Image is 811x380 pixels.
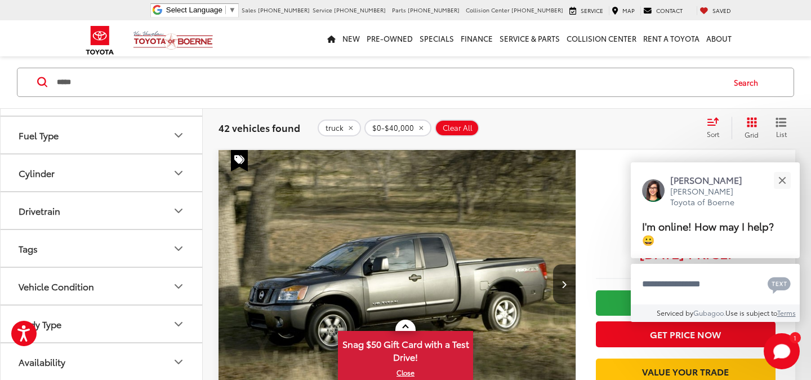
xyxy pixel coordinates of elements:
button: Close [770,168,794,192]
a: Pre-Owned [363,20,416,56]
button: Select sort value [701,117,732,139]
span: Sales [242,6,256,14]
button: Grid View [732,117,767,139]
span: Parts [392,6,406,14]
img: Toyota [79,22,121,59]
div: Body Type [172,317,185,331]
button: AvailabilityAvailability [1,343,203,380]
a: Service [567,6,606,15]
div: Drivetrain [19,205,60,216]
div: Tags [19,243,38,254]
span: ​ [225,6,226,14]
a: Rent a Toyota [640,20,703,56]
button: Toggle Chat Window [764,333,800,369]
button: remove 0-40000 [364,120,431,136]
a: New [339,20,363,56]
button: Fuel TypeFuel Type [1,117,203,153]
span: Service [313,6,332,14]
p: [PERSON_NAME] [670,174,754,186]
a: Finance [457,20,496,56]
div: Fuel Type [172,129,185,142]
a: Contact [640,6,685,15]
span: [PHONE_NUMBER] [511,6,563,14]
a: My Saved Vehicles [697,6,734,15]
span: Clear All [443,123,473,132]
div: Body Type [19,319,61,329]
button: DrivetrainDrivetrain [1,192,203,229]
div: Close[PERSON_NAME][PERSON_NAME] Toyota of BoerneI'm online! How may I help? 😀Type your messageCha... [631,162,800,322]
svg: Text [768,276,791,294]
a: Terms [777,308,796,317]
a: Check Availability [596,290,776,316]
button: remove truck [318,120,361,136]
span: [PHONE_NUMBER] [408,6,460,14]
span: Service [581,6,603,15]
a: Service & Parts: Opens in a new tab [496,20,563,56]
a: About [703,20,735,56]
button: Next image [553,264,576,304]
div: Availability [172,355,185,369]
span: truck [326,123,344,132]
a: Home [324,20,339,56]
button: CylinderCylinder [1,154,203,191]
span: 1 [794,335,796,340]
div: Availability [19,356,65,367]
span: 42 vehicles found [219,121,300,134]
button: Clear All [435,120,479,136]
span: Map [622,6,635,15]
button: Get Price Now [596,321,776,347]
img: Vic Vaughan Toyota of Boerne [133,30,213,50]
svg: Start Chat [764,333,800,369]
span: Saved [712,6,731,15]
div: Vehicle Condition [172,280,185,293]
div: Drivetrain [172,204,185,218]
div: Cylinder [19,167,55,178]
a: Gubagoo. [693,308,725,317]
button: TagsTags [1,230,203,267]
span: Contact [656,6,683,15]
a: Select Language​ [166,6,236,14]
input: Search by Make, Model, or Keyword [56,69,723,96]
button: Chat with SMS [764,271,794,297]
span: $0-$40,000 [372,123,414,132]
span: Collision Center [466,6,510,14]
span: [PHONE_NUMBER] [258,6,310,14]
span: Sort [707,129,719,139]
span: $2,200 [596,213,776,241]
p: [PERSON_NAME] Toyota of Boerne [670,186,754,208]
div: Cylinder [172,166,185,180]
span: I'm online! How may I help? 😀 [642,218,774,247]
span: List [776,129,787,139]
div: Vehicle Condition [19,281,94,291]
button: Search [723,68,774,96]
span: Snag $50 Gift Card with a Test Drive! [339,332,472,366]
a: Map [609,6,638,15]
div: Tags [172,242,185,255]
span: Serviced by [657,308,693,317]
button: Body TypeBody Type [1,306,203,342]
div: Fuel Type [19,130,59,140]
span: Grid [745,130,759,139]
span: Use is subject to [725,308,777,317]
a: Collision Center [563,20,640,56]
button: List View [767,117,795,139]
textarea: Type your message [631,264,800,304]
button: Vehicle ConditionVehicle Condition [1,268,203,304]
span: ▼ [229,6,236,14]
span: [PHONE_NUMBER] [334,6,386,14]
span: Special [231,150,248,171]
a: Specials [416,20,457,56]
span: Select Language [166,6,222,14]
span: [DATE] Price: [596,247,776,258]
